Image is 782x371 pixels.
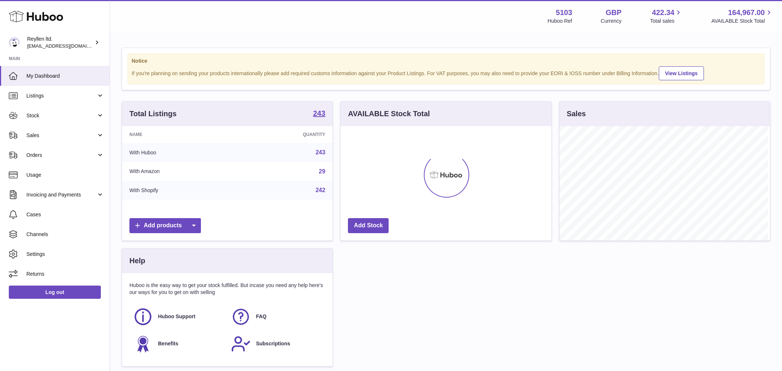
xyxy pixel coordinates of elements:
[132,58,760,65] strong: Notice
[132,65,760,80] div: If you're planning on sending your products internationally please add required customs informati...
[26,271,104,278] span: Returns
[9,286,101,299] a: Log out
[26,211,104,218] span: Cases
[122,162,237,181] td: With Amazon
[26,231,104,238] span: Channels
[237,126,333,143] th: Quantity
[316,149,326,155] a: 243
[26,172,104,179] span: Usage
[348,218,389,233] a: Add Stock
[231,334,322,354] a: Subscriptions
[129,109,177,119] h3: Total Listings
[9,37,20,48] img: internalAdmin-5103@internal.huboo.com
[122,181,237,200] td: With Shopify
[26,152,96,159] span: Orders
[650,18,683,25] span: Total sales
[158,313,195,320] span: Huboo Support
[27,36,93,49] div: Reyllen ltd.
[122,126,237,143] th: Name
[652,8,674,18] span: 422.34
[711,8,773,25] a: 164,967.00 AVAILABLE Stock Total
[256,340,290,347] span: Subscriptions
[711,18,773,25] span: AVAILABLE Stock Total
[27,43,108,49] span: [EMAIL_ADDRESS][DOMAIN_NAME]
[26,92,96,99] span: Listings
[26,73,104,80] span: My Dashboard
[313,110,325,117] strong: 243
[316,187,326,193] a: 242
[567,109,586,119] h3: Sales
[129,218,201,233] a: Add products
[606,8,621,18] strong: GBP
[231,307,322,327] a: FAQ
[728,8,765,18] span: 164,967.00
[659,66,704,80] a: View Listings
[601,18,622,25] div: Currency
[129,282,325,296] p: Huboo is the easy way to get your stock fulfilled. But incase you need any help here's our ways f...
[26,112,96,119] span: Stock
[133,307,224,327] a: Huboo Support
[129,256,145,266] h3: Help
[133,334,224,354] a: Benefits
[650,8,683,25] a: 422.34 Total sales
[256,313,267,320] span: FAQ
[556,8,572,18] strong: 5103
[319,168,326,175] a: 29
[26,191,96,198] span: Invoicing and Payments
[348,109,430,119] h3: AVAILABLE Stock Total
[158,340,178,347] span: Benefits
[313,110,325,118] a: 243
[548,18,572,25] div: Huboo Ref
[26,132,96,139] span: Sales
[26,251,104,258] span: Settings
[122,143,237,162] td: With Huboo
